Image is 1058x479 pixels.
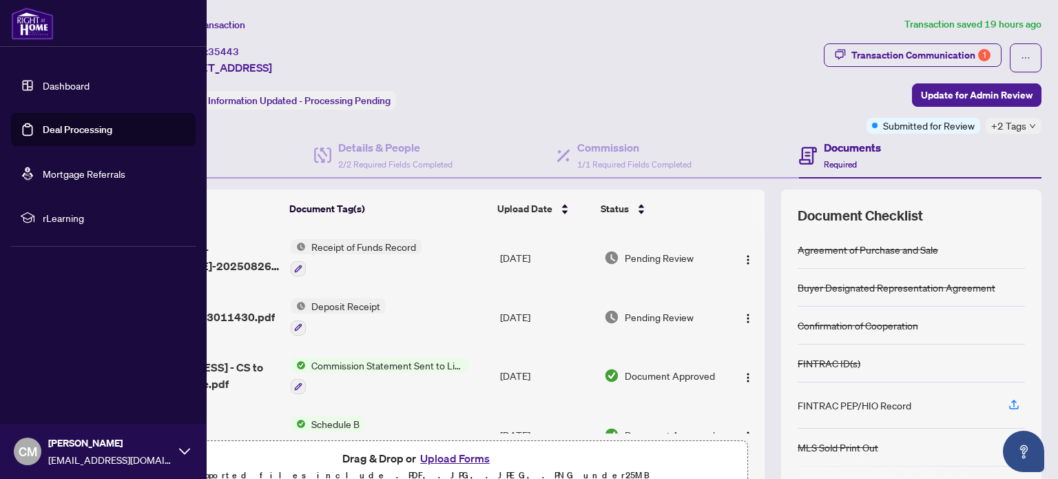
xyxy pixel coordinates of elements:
[306,298,386,314] span: Deposit Receipt
[904,17,1041,32] article: Transaction saved 19 hours ago
[208,94,391,107] span: Information Updated - Processing Pending
[291,298,386,336] button: Status IconDeposit Receipt
[798,206,923,225] span: Document Checklist
[495,405,599,465] td: [DATE]
[1021,53,1030,63] span: ellipsis
[306,416,365,431] span: Schedule B
[601,201,629,216] span: Status
[604,368,619,383] img: Document Status
[991,118,1026,134] span: +2 Tags
[595,190,724,228] th: Status
[577,159,692,170] span: 1/1 Required Fields Completed
[171,59,272,76] span: [STREET_ADDRESS]
[492,190,594,228] th: Upload Date
[604,250,619,265] img: Document Status
[625,427,715,442] span: Document Approved
[743,313,754,324] img: Logo
[824,43,1002,67] button: Transaction Communication1
[291,239,422,276] button: Status IconReceipt of Funds Record
[48,436,172,451] span: [PERSON_NAME]
[798,318,918,333] div: Confirmation of Cooperation
[43,79,90,92] a: Dashboard
[291,416,365,453] button: Status IconSchedule B
[48,452,172,467] span: [EMAIL_ADDRESS][DOMAIN_NAME]
[851,44,990,66] div: Transaction Communication
[208,45,239,58] span: 35443
[291,239,306,254] img: Status Icon
[798,242,938,257] div: Agreement of Purchase and Sale
[172,19,245,31] span: View Transaction
[798,440,878,455] div: MLS Sold Print Out
[798,280,995,295] div: Buyer Designated Representation Agreement
[171,91,396,110] div: Status:
[43,123,112,136] a: Deal Processing
[912,83,1041,107] button: Update for Admin Review
[921,84,1033,106] span: Update for Admin Review
[43,210,186,225] span: rLearning
[1029,123,1036,130] span: down
[291,358,469,395] button: Status IconCommission Statement Sent to Listing Brokerage
[1003,431,1044,472] button: Open asap
[291,298,306,314] img: Status Icon
[737,306,759,328] button: Logo
[338,139,453,156] h4: Details & People
[338,159,453,170] span: 2/2 Required Fields Completed
[416,449,494,467] button: Upload Forms
[342,449,494,467] span: Drag & Drop or
[883,118,975,133] span: Submitted for Review
[495,347,599,406] td: [DATE]
[604,309,619,325] img: Document Status
[743,431,754,442] img: Logo
[604,427,619,442] img: Document Status
[798,398,911,413] div: FINTRAC PEP/HIO Record
[743,254,754,265] img: Logo
[11,7,54,40] img: logo
[43,167,125,180] a: Mortgage Referrals
[824,159,857,170] span: Required
[625,309,694,325] span: Pending Review
[625,250,694,265] span: Pending Review
[291,416,306,431] img: Status Icon
[291,358,306,373] img: Status Icon
[284,190,492,228] th: Document Tag(s)
[306,358,469,373] span: Commission Statement Sent to Listing Brokerage
[19,442,37,461] span: CM
[737,424,759,446] button: Logo
[737,365,759,387] button: Logo
[306,239,422,254] span: Receipt of Funds Record
[577,139,692,156] h4: Commission
[824,139,881,156] h4: Documents
[625,368,715,383] span: Document Approved
[798,356,860,371] div: FINTRAC ID(s)
[495,287,599,347] td: [DATE]
[497,201,552,216] span: Upload Date
[495,228,599,287] td: [DATE]
[978,49,990,61] div: 1
[743,372,754,383] img: Logo
[737,247,759,269] button: Logo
